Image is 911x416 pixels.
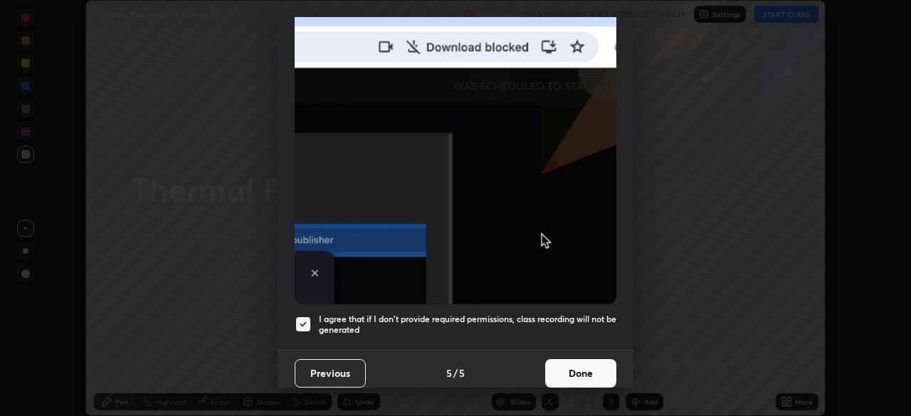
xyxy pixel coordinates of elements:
[545,359,616,388] button: Done
[459,366,465,380] h4: 5
[319,314,616,336] h5: I agree that if I don't provide required permissions, class recording will not be generated
[295,359,366,388] button: Previous
[446,366,452,380] h4: 5
[453,366,458,380] h4: /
